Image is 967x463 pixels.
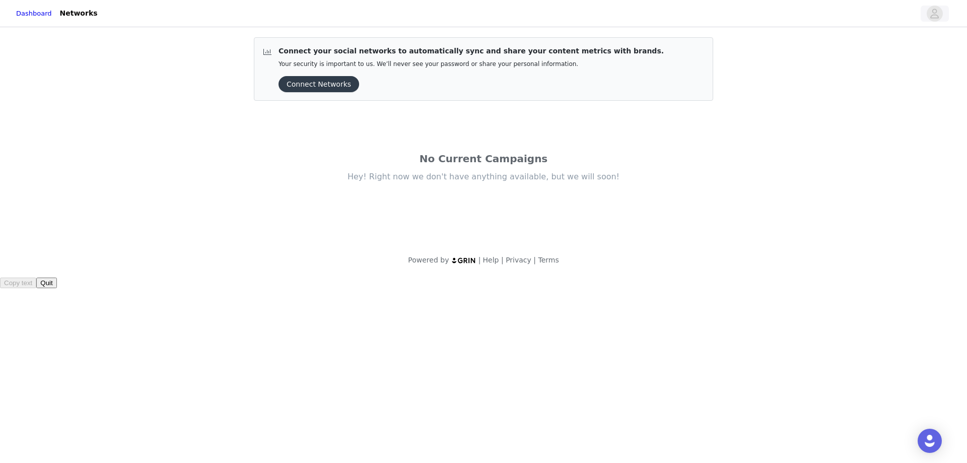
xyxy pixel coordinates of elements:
div: Hey! Right now we don't have anything available, but we will soon! [272,171,695,182]
a: Networks [54,2,104,25]
div: avatar [930,6,939,22]
button: Connect Networks [279,76,359,92]
span: | [501,256,504,264]
a: Terms [538,256,559,264]
img: logo [451,257,476,263]
span: Powered by [408,256,449,264]
a: Help [483,256,499,264]
p: Connect your social networks to automatically sync and share your content metrics with brands. [279,46,664,56]
span: | [478,256,481,264]
a: Privacy [506,256,531,264]
p: Your security is important to us. We’ll never see your password or share your personal information. [279,60,664,68]
a: Dashboard [16,9,52,19]
div: No Current Campaigns [272,151,695,166]
div: Open Intercom Messenger [918,429,942,453]
span: | [533,256,536,264]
